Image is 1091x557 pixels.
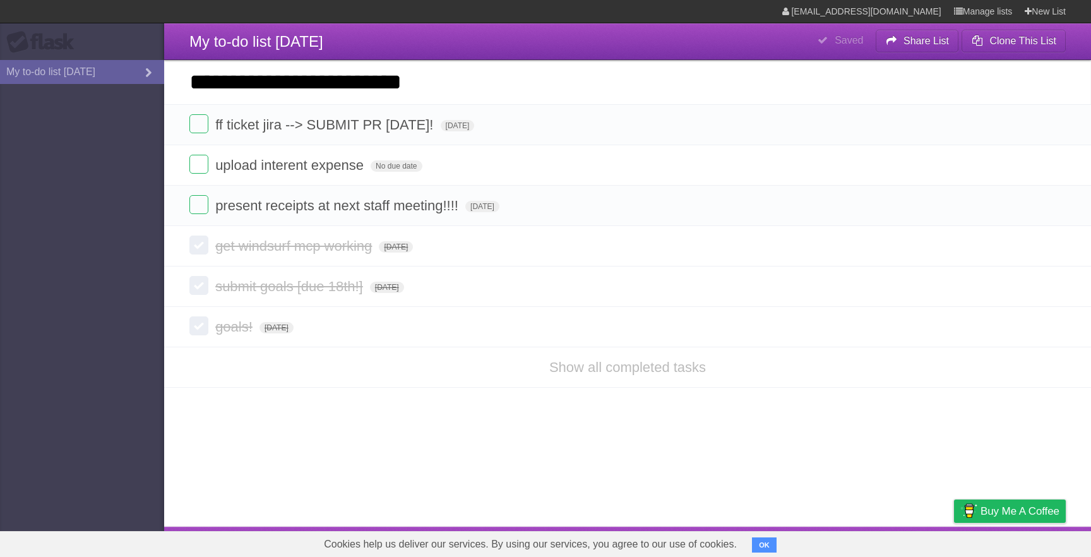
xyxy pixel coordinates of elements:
span: goals! [215,319,256,335]
label: Done [189,155,208,174]
a: Terms [895,530,922,554]
button: Clone This List [962,30,1066,52]
span: present receipts at next staff meeting!!!! [215,198,462,213]
a: Suggest a feature [986,530,1066,554]
span: [DATE] [379,241,413,253]
b: Saved [835,35,863,45]
span: [DATE] [259,322,294,333]
label: Done [189,316,208,335]
button: Share List [876,30,959,52]
span: Buy me a coffee [981,500,1059,522]
label: Done [189,195,208,214]
a: Developers [828,530,879,554]
label: Done [189,276,208,295]
span: Cookies help us deliver our services. By using our services, you agree to our use of cookies. [311,532,749,557]
button: OK [752,537,777,553]
span: upload interent expense [215,157,367,173]
span: [DATE] [441,120,475,131]
b: Share List [903,35,949,46]
div: Flask [6,31,82,54]
span: ff ticket jira --> SUBMIT PR [DATE]! [215,117,436,133]
b: Clone This List [989,35,1056,46]
img: Buy me a coffee [960,500,977,522]
span: My to-do list [DATE] [189,33,323,50]
span: [DATE] [465,201,499,212]
span: get windsurf mcp working [215,238,375,254]
a: Privacy [938,530,970,554]
label: Done [189,114,208,133]
label: Done [189,236,208,255]
a: Show all completed tasks [549,359,706,375]
a: Buy me a coffee [954,500,1066,523]
span: [DATE] [370,282,404,293]
span: submit goals [due 18th!] [215,278,366,294]
a: About [786,530,813,554]
span: No due date [371,160,422,172]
